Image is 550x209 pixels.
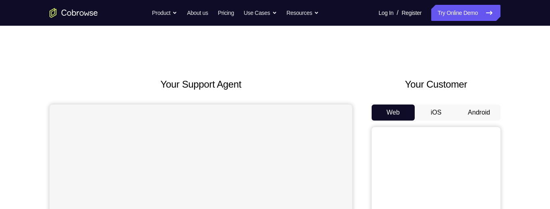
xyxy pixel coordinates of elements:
[244,5,277,21] button: Use Cases
[431,5,500,21] a: Try Online Demo
[402,5,422,21] a: Register
[397,8,398,18] span: /
[378,5,393,21] a: Log In
[152,5,178,21] button: Product
[50,77,352,92] h2: Your Support Agent
[287,5,319,21] button: Resources
[187,5,208,21] a: About us
[372,77,500,92] h2: Your Customer
[50,8,98,18] a: Go to the home page
[372,104,415,121] button: Web
[218,5,234,21] a: Pricing
[415,104,458,121] button: iOS
[457,104,500,121] button: Android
